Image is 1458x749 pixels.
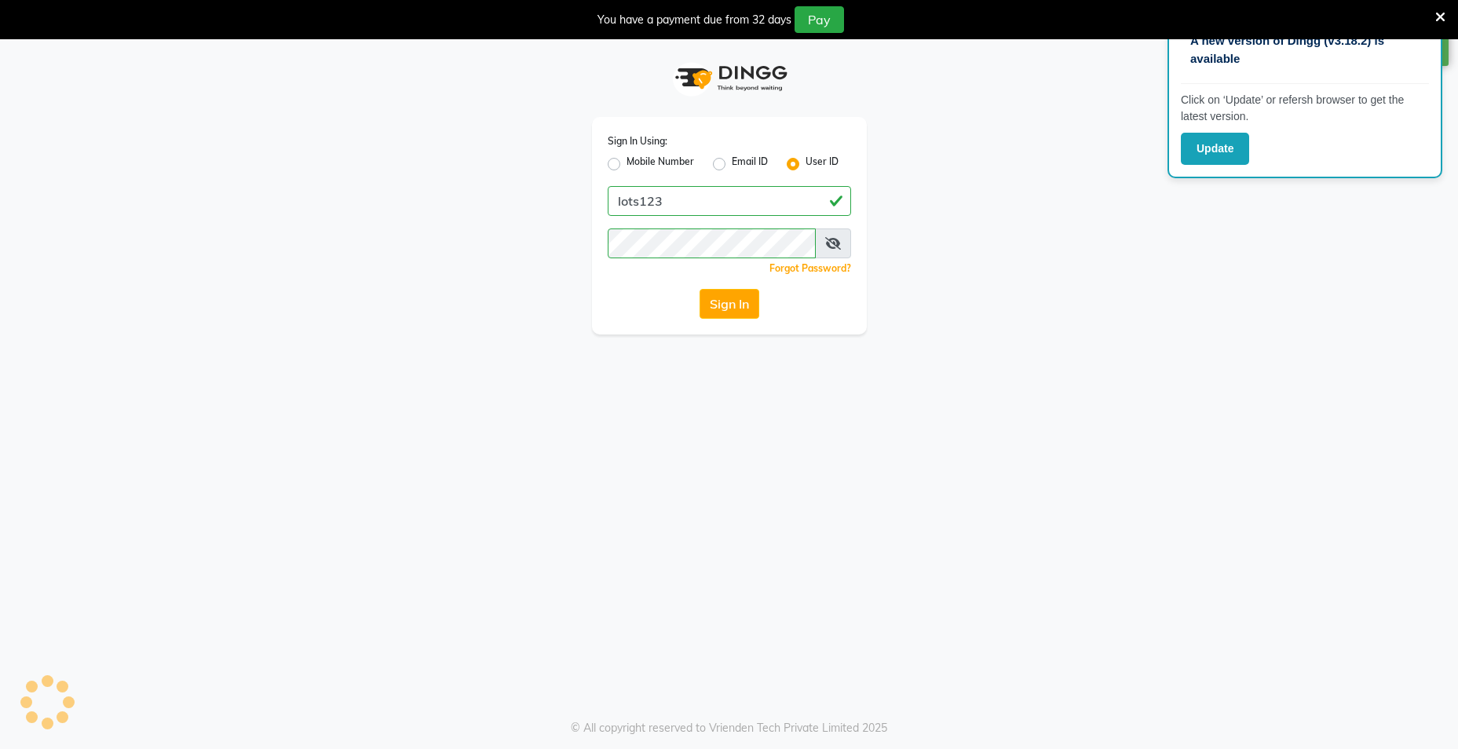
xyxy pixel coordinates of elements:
label: Email ID [732,155,768,174]
input: Username [608,228,816,258]
img: logo1.svg [667,55,792,101]
button: Pay [795,6,844,33]
label: Mobile Number [627,155,694,174]
p: Click on ‘Update’ or refersh browser to get the latest version. [1181,92,1429,125]
a: Forgot Password? [769,262,851,274]
div: You have a payment due from 32 days [597,12,791,28]
label: Sign In Using: [608,134,667,148]
label: User ID [806,155,839,174]
button: Update [1181,133,1249,165]
p: A new version of Dingg (v3.18.2) is available [1190,32,1420,68]
input: Username [608,186,851,216]
button: Sign In [700,289,759,319]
